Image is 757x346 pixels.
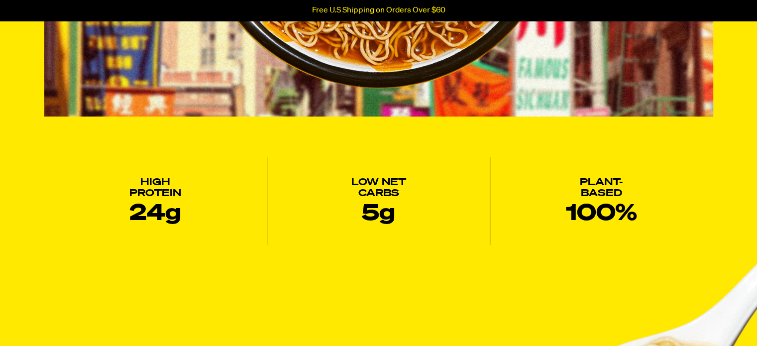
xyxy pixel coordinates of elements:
[345,177,412,199] span: Low Net Carbs
[122,177,189,199] span: High Protein
[312,6,445,15] p: Free U.S Shipping on Orders Over $60
[568,177,635,199] span: Plant-Based
[267,177,490,225] div: 5g
[44,177,267,225] div: 24g
[490,177,713,225] div: 100%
